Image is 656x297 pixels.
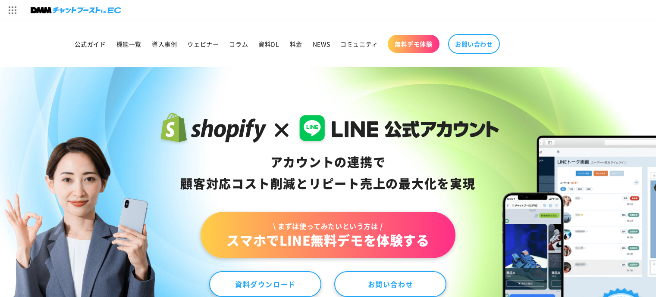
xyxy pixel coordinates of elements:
[1,1,23,19] img: サービス
[335,35,383,53] a: コミュニティ
[201,212,455,258] a: \ まずは使ってみたいという方は /スマホでLINE無料デモを体験する
[152,40,177,48] span: 導入事例
[224,35,253,53] a: コラム
[395,40,433,48] span: 無料デモ体験
[31,4,121,16] img: チャットブーストforEC
[290,40,302,48] span: 料金
[147,35,182,53] a: 導入事例
[388,35,439,53] a: 無料デモ体験
[111,35,147,53] a: 機能一覧
[75,40,106,48] span: 公式ガイド
[340,40,378,48] span: コミュニティ
[448,34,500,54] a: お問い合わせ
[313,40,330,48] span: NEWS
[258,40,279,48] span: 資料DL
[229,40,248,48] span: コラム
[69,35,111,53] a: 公式ガイド
[334,271,446,297] a: お問い合わせ
[226,221,429,231] span: \ まずは使ってみたいという方は /
[285,35,308,53] a: 料金
[116,40,141,48] span: 機能一覧
[308,35,335,53] a: NEWS
[182,35,224,53] a: ウェビナー
[455,40,493,48] span: お問い合わせ
[209,271,321,297] a: 資料ダウンロード
[253,35,284,53] a: 資料DL
[157,152,499,195] div: アカウントの連携で 顧客対応コスト削減と リピート売上の 最大化を実現
[187,40,219,48] span: ウェビナー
